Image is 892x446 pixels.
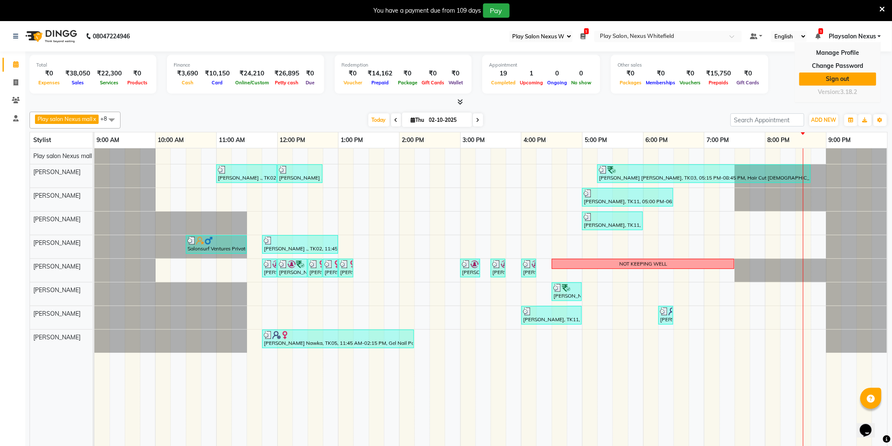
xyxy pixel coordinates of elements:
span: Petty cash [273,80,301,86]
span: Vouchers [678,80,703,86]
button: ADD NEW [809,114,838,126]
span: 1 [584,28,589,34]
span: 1 [819,28,823,34]
div: [PERSON_NAME], TK11, 04:00 PM-05:00 PM, SK Calmagic Normal Skin [522,307,581,323]
div: ₹0 [341,69,364,78]
div: Redemption [341,62,465,69]
div: ₹0 [678,69,703,78]
span: Ongoing [545,80,569,86]
div: Other sales [618,62,762,69]
input: Search Appointment [731,113,804,126]
span: [PERSON_NAME] [33,215,81,223]
div: [PERSON_NAME], TK10, 03:30 PM-03:45 PM, Brightening Wax FA,[GEOGRAPHIC_DATA] [492,260,505,276]
div: ₹15,750 [703,69,735,78]
div: [PERSON_NAME] ., TK02, 11:00 AM-12:00 PM, Hair Cut Men (Senior stylist) [217,166,276,182]
div: 0 [545,69,569,78]
span: Memberships [644,80,678,86]
div: [PERSON_NAME], TK10, 03:00 PM-03:20 PM, Threading EB,UL [461,260,479,276]
div: ₹24,210 [233,69,271,78]
a: 1 [581,32,586,40]
div: 0 [569,69,594,78]
div: Version:3.18.2 [799,86,876,98]
span: Wallet [446,80,465,86]
div: [PERSON_NAME], TK12, 06:15 PM-06:30 PM, Threading-Eye Brow Shaping [659,307,672,323]
input: 2025-10-02 [427,114,469,126]
div: ₹0 [396,69,419,78]
a: Manage Profile [799,46,876,59]
div: ₹0 [36,69,62,78]
a: 4:00 PM [521,134,548,146]
a: 9:00 PM [827,134,853,146]
span: ADD NEW [811,117,836,123]
a: 2:00 PM [400,134,426,146]
a: 12:00 PM [278,134,308,146]
a: 6:00 PM [644,134,670,146]
a: 5:00 PM [583,134,609,146]
div: Appointment [489,62,594,69]
span: Voucher [341,80,364,86]
span: Thu [409,117,427,123]
span: Playsalon Nexus [829,32,876,41]
span: Play salon Nexus mall [33,152,92,160]
div: [PERSON_NAME], TK06, 12:00 PM-12:30 PM, Express Pedicure [278,260,306,276]
div: [PERSON_NAME], TK08, 12:45 PM-01:00 PM, 3G Side Burns [324,260,337,276]
span: [PERSON_NAME] [33,239,81,247]
span: Package [396,80,419,86]
span: Due [304,80,317,86]
div: ₹38,050 [62,69,94,78]
span: [PERSON_NAME] [33,286,81,294]
span: Prepaid [369,80,391,86]
span: [PERSON_NAME] [33,310,81,317]
a: Sign out [799,73,876,86]
span: +8 [100,115,113,122]
span: [PERSON_NAME] [33,263,81,270]
iframe: chat widget [857,412,884,438]
div: ₹0 [125,69,150,78]
a: 11:00 AM [217,134,247,146]
div: [PERSON_NAME], TK08, 12:30 PM-12:45 PM, 3G upper lip [309,260,322,276]
span: Today [368,113,390,126]
span: Play salon Nexus mall [38,116,92,122]
span: Upcoming [518,80,545,86]
div: NOT KEEPING WELL [619,260,667,268]
div: ₹0 [303,69,317,78]
div: ₹0 [735,69,762,78]
div: [PERSON_NAME], TK10, 04:00 PM-04:15 PM, Threading-[GEOGRAPHIC_DATA] [522,260,535,276]
span: [PERSON_NAME] [33,333,81,341]
div: ₹0 [618,69,644,78]
span: Packages [618,80,644,86]
div: [PERSON_NAME] [PERSON_NAME], TK03, 05:15 PM-08:45 PM, Hair Cut [DEMOGRAPHIC_DATA] (Senior Stylist... [598,166,810,182]
div: You have a payment due from 109 days [374,6,481,15]
span: [PERSON_NAME] [33,168,81,176]
div: ₹10,150 [202,69,233,78]
div: [PERSON_NAME], TK06, 11:45 AM-12:00 PM, Cartridge Wax Half Legs [263,260,276,276]
a: 7:00 PM [704,134,731,146]
div: ₹0 [419,69,446,78]
a: 1 [815,32,820,40]
span: Cash [180,80,196,86]
span: Services [98,80,121,86]
span: [PERSON_NAME] [33,192,81,199]
div: ₹22,300 [94,69,125,78]
div: ₹0 [644,69,678,78]
span: Sales [70,80,86,86]
span: Prepaids [707,80,731,86]
div: [PERSON_NAME] ., TK02, 12:00 PM-12:45 PM, INOA MEN GLOBAL COLOR [278,166,322,182]
a: 9:00 AM [94,134,121,146]
div: Total [36,62,150,69]
a: 10:00 AM [156,134,186,146]
div: ₹14,162 [364,69,396,78]
a: 1:00 PM [339,134,365,146]
span: No show [569,80,594,86]
a: 3:00 PM [461,134,487,146]
div: [PERSON_NAME] [PERSON_NAME], TK03, 04:30 PM-05:00 PM, Classic pedicure [553,284,581,300]
span: Online/Custom [233,80,271,86]
span: Products [125,80,150,86]
span: Stylist [33,136,51,144]
a: x [92,116,96,122]
span: Completed [489,80,518,86]
b: 08047224946 [93,24,130,48]
div: [PERSON_NAME], TK11, 05:00 PM-06:30 PM, FUSIO-DOSE PLUS RITUAL- 30 MIN,Hair Cut [DEMOGRAPHIC_DATA... [583,189,672,205]
div: [PERSON_NAME] Nawka, TK05, 11:45 AM-02:15 PM, Gel Nail Polish Application,Gel Polish Removal And ... [263,331,413,347]
span: Card [210,80,225,86]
